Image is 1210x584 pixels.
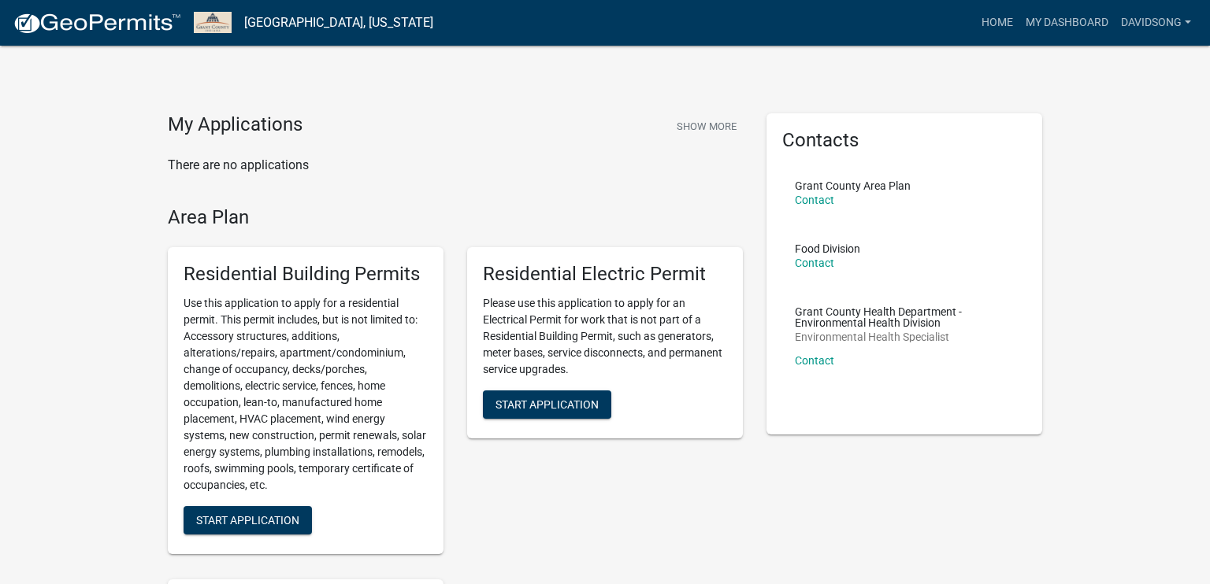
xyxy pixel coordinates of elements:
button: Start Application [483,390,611,419]
h5: Residential Building Permits [184,263,428,286]
a: davidsong [1115,8,1197,38]
a: Contact [795,257,834,269]
span: Start Application [196,514,299,527]
p: There are no applications [168,156,743,175]
p: Environmental Health Specialist [795,331,1014,342]
span: Start Application [496,398,599,411]
a: My Dashboard [1019,8,1115,38]
h5: Residential Electric Permit [483,263,727,286]
a: Home [975,8,1019,38]
p: Grant County Health Department - Environmental Health Division [795,306,1014,328]
p: Please use this application to apply for an Electrical Permit for work that is not part of a Resi... [483,295,727,378]
a: Contact [795,354,834,367]
button: Show More [670,113,743,139]
a: [GEOGRAPHIC_DATA], [US_STATE] [244,9,433,36]
img: Grant County, Indiana [194,12,232,33]
h4: Area Plan [168,206,743,229]
h4: My Applications [168,113,302,137]
button: Start Application [184,506,312,534]
h5: Contacts [782,129,1026,152]
a: Contact [795,194,834,206]
p: Use this application to apply for a residential permit. This permit includes, but is not limited ... [184,295,428,493]
p: Grant County Area Plan [795,180,911,191]
p: Food Division [795,243,860,254]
